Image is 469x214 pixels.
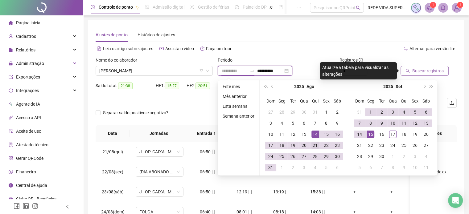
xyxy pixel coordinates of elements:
[356,6,360,10] span: search
[449,100,454,105] span: upload
[411,131,419,138] div: 19
[409,46,455,51] span: Alternar para versão lite
[289,164,297,171] div: 2
[304,188,331,195] div: 15:38
[96,57,141,63] label: Nome do colaborador
[356,164,363,171] div: 5
[365,129,376,140] td: 2025-09-15
[311,164,319,171] div: 4
[398,140,409,151] td: 2025-09-25
[396,80,402,93] button: month panel
[457,2,463,8] sup: Atualize o seu contato no menu Meus Dados
[139,187,180,196] span: J - OP. CAIXA - MANHÃ
[412,67,444,74] span: Buscar registros
[321,107,332,118] td: 2025-08-01
[387,162,398,173] td: 2025-10-08
[268,188,294,195] div: 13:19
[16,61,44,66] span: Administração
[99,66,209,75] span: CLEITON SANTOS SERAFIM
[387,140,398,151] td: 2025-09-24
[165,46,194,51] span: Assista o vídeo
[16,47,35,52] span: Relatórios
[265,151,276,162] td: 2025-08-24
[310,129,321,140] td: 2025-08-14
[365,140,376,151] td: 2025-09-22
[332,129,343,140] td: 2025-08-16
[323,131,330,138] div: 15
[422,142,430,149] div: 27
[376,140,387,151] td: 2025-09-23
[365,151,376,162] td: 2025-09-29
[387,118,398,129] td: 2025-09-10
[278,108,286,116] div: 28
[194,188,221,195] div: 06:50
[421,107,432,118] td: 2025-09-06
[278,153,286,160] div: 25
[365,162,376,173] td: 2025-10-06
[422,119,430,127] div: 13
[289,119,297,127] div: 5
[354,95,365,107] th: Dom
[267,131,274,138] div: 10
[378,142,385,149] div: 23
[409,140,421,151] td: 2025-09-26
[354,140,365,151] td: 2025-09-21
[247,190,252,194] span: mobile
[298,118,310,129] td: 2025-08-06
[334,142,341,149] div: 23
[267,153,274,160] div: 24
[287,95,298,107] th: Ter
[9,170,13,174] span: dollar
[310,162,321,173] td: 2025-09-04
[220,83,257,90] li: Este mês
[139,147,180,156] span: J - OP. CAIXA - MANHÃ
[138,32,175,37] span: Histórico de ajustes
[387,95,398,107] th: Qua
[321,151,332,162] td: 2025-08-29
[378,188,405,195] div: +
[195,83,210,89] span: 20:51
[409,107,421,118] td: 2025-09-05
[320,62,397,79] div: Atualize a tabela para visualizar as alterações
[278,131,286,138] div: 11
[300,119,308,127] div: 6
[428,80,435,93] button: super-next-year
[9,115,13,120] span: api
[16,169,36,174] span: Financeiro
[200,46,204,51] span: history
[265,129,276,140] td: 2025-08-10
[376,107,387,118] td: 2025-09-02
[16,88,39,93] span: Integrações
[400,142,408,149] div: 25
[267,119,274,127] div: 3
[9,197,13,201] span: gift
[323,164,330,171] div: 5
[206,46,232,51] span: Faça um tour
[220,112,257,120] li: Semana anterior
[427,5,432,10] span: notification
[411,119,419,127] div: 12
[99,5,133,10] span: Controle de ponto
[16,156,43,161] span: Gerar QRCode
[300,131,308,138] div: 13
[298,140,310,151] td: 2025-08-20
[16,20,41,25] span: Página inicial
[101,109,171,116] span: Separar saldo positivo e negativo?
[287,140,298,151] td: 2025-08-19
[389,131,397,138] div: 17
[211,150,216,154] span: mobile
[139,167,180,176] span: (DIA ABONADO PARCIALMENTE)
[250,68,255,73] span: to
[311,142,319,149] div: 21
[389,119,397,127] div: 10
[389,153,397,160] div: 1
[276,107,287,118] td: 2025-07-28
[16,142,48,147] span: Atestado técnico
[287,162,298,173] td: 2025-09-02
[300,164,308,171] div: 3
[354,129,365,140] td: 2025-09-14
[422,108,430,116] div: 6
[421,151,432,162] td: 2025-10-04
[432,3,434,7] span: 1
[310,118,321,129] td: 2025-08-07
